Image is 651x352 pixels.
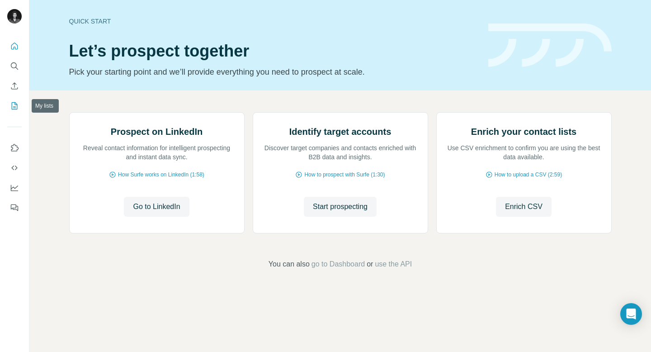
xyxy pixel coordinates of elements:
span: You can also [269,259,310,270]
button: use the API [375,259,412,270]
button: Enrich CSV [7,78,22,94]
button: Start prospecting [304,197,377,217]
h1: Let’s prospect together [69,42,477,60]
button: Dashboard [7,180,22,196]
button: Search [7,58,22,74]
div: Quick start [69,17,477,26]
h2: Enrich your contact lists [471,125,576,138]
h2: Identify target accounts [289,125,392,138]
button: Quick start [7,38,22,54]
span: Enrich CSV [505,201,542,212]
button: Enrich CSV [496,197,552,217]
p: Discover target companies and contacts enriched with B2B data and insights. [262,143,419,162]
span: Start prospecting [313,201,368,212]
span: How Surfe works on LinkedIn (1:58) [118,171,204,179]
button: My lists [7,98,22,114]
img: banner [488,24,612,67]
button: Go to LinkedIn [124,197,189,217]
span: or [367,259,373,270]
button: go to Dashboard [311,259,365,270]
span: How to upload a CSV (2:59) [495,171,562,179]
p: Reveal contact information for intelligent prospecting and instant data sync. [79,143,235,162]
span: How to prospect with Surfe (1:30) [304,171,385,179]
h2: Prospect on LinkedIn [111,125,203,138]
p: Use CSV enrichment to confirm you are using the best data available. [446,143,602,162]
button: Use Surfe API [7,160,22,176]
button: Feedback [7,200,22,216]
button: Use Surfe on LinkedIn [7,140,22,156]
p: Pick your starting point and we’ll provide everything you need to prospect at scale. [69,66,477,78]
div: Open Intercom Messenger [620,303,642,325]
span: Go to LinkedIn [133,201,180,212]
img: Avatar [7,9,22,24]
